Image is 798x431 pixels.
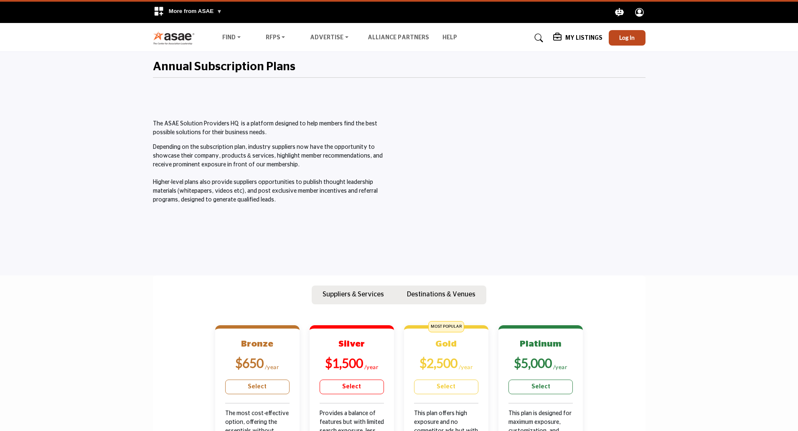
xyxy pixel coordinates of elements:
a: Advertise [304,32,354,44]
h2: Annual Subscription Plans [153,60,295,74]
p: Depending on the subscription plan, industry suppliers now have the opportunity to showcase their... [153,143,395,204]
sub: /year [553,363,568,370]
a: Select [508,380,573,394]
span: Log In [619,34,635,41]
a: RFPs [260,32,291,44]
div: My Listings [553,33,602,43]
b: Silver [338,339,365,348]
button: Destinations & Venues [396,286,486,305]
sub: /year [459,363,473,370]
b: Gold [435,339,457,348]
sub: /year [265,363,280,370]
h5: My Listings [565,34,602,42]
a: Alliance Partners [368,35,429,41]
b: $650 [235,355,264,370]
a: Select [414,380,478,394]
b: $2,500 [419,355,457,370]
p: Destinations & Venues [407,289,475,299]
b: $5,000 [514,355,552,370]
a: Select [320,380,384,394]
b: $1,500 [325,355,363,370]
sub: /year [364,363,379,370]
a: Help [442,35,457,41]
div: More from ASAE [148,2,227,23]
a: Find [216,32,247,44]
button: Suppliers & Services [312,286,395,305]
a: Select [225,380,290,394]
span: MOST POPULAR [428,321,464,332]
p: Suppliers & Services [323,289,384,299]
b: Bronze [241,339,273,348]
span: More from ASAE [169,8,222,14]
iframe: Master the ASAE Marketplace and Start by Claiming Your Listing [404,120,646,256]
button: Log In [609,30,646,46]
p: The ASAE Solution Providers HQ is a platform designed to help members find the best possible solu... [153,120,395,137]
img: Site Logo [153,31,199,45]
b: Platinum [520,339,562,348]
a: Search [526,31,549,45]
